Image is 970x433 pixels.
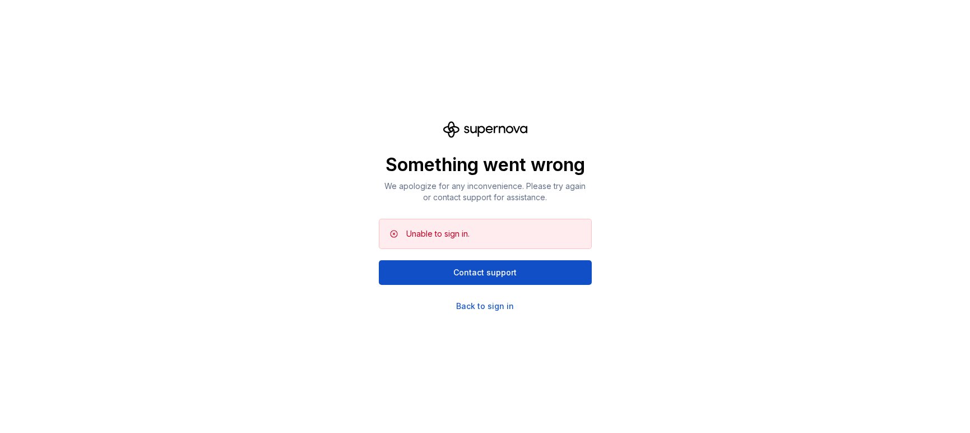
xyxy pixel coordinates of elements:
p: Something went wrong [379,154,592,176]
span: Contact support [453,267,517,278]
div: Unable to sign in. [406,228,470,239]
a: Back to sign in [456,301,514,312]
p: We apologize for any inconvenience. Please try again or contact support for assistance. [379,181,592,203]
button: Contact support [379,260,592,285]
